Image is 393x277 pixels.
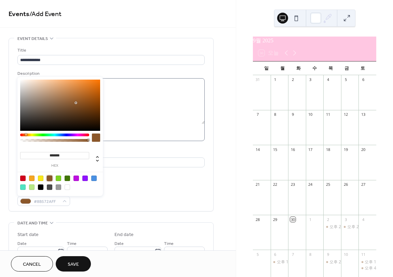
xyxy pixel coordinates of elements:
[258,61,274,75] div: 일
[277,259,334,265] div: 오후 1~4, [PERSON_NAME]*규
[56,184,61,190] div: #9B9B9B
[339,61,355,75] div: 금
[343,77,348,82] div: 5
[65,176,70,181] div: #417505
[343,252,348,257] div: 10
[308,217,313,222] div: 1
[17,35,48,42] span: Event details
[253,37,376,45] div: 9월 2025
[56,176,61,181] div: #7ED321
[361,217,366,222] div: 4
[34,198,59,205] span: #8B572AFF
[11,256,53,272] button: Cancel
[273,182,278,187] div: 22
[273,77,278,82] div: 1
[271,259,288,265] div: 오후 1~4, 김*규
[329,224,387,230] div: 오후 2~4, [PERSON_NAME]*우
[255,182,260,187] div: 21
[361,77,366,82] div: 6
[325,252,330,257] div: 9
[20,164,89,168] label: hex
[23,261,41,268] span: Cancel
[17,47,203,54] div: Title
[255,147,260,152] div: 14
[308,252,313,257] div: 8
[56,256,91,272] button: Save
[290,147,295,152] div: 16
[82,176,88,181] div: #9013FE
[325,217,330,222] div: 2
[361,252,366,257] div: 11
[343,147,348,152] div: 19
[73,176,79,181] div: #BD10E0
[17,240,27,247] span: Date
[17,70,203,77] div: Description
[308,182,313,187] div: 24
[290,112,295,117] div: 9
[273,112,278,117] div: 8
[17,220,48,227] span: Date and time
[17,149,203,156] div: Location
[325,147,330,152] div: 18
[290,61,307,75] div: 화
[290,252,295,257] div: 7
[325,77,330,82] div: 4
[29,176,35,181] div: #F5A623
[255,112,260,117] div: 7
[20,176,26,181] div: #D0021B
[290,217,295,222] div: 30
[38,184,43,190] div: #000000
[114,231,134,238] div: End date
[9,8,29,21] a: Events
[343,112,348,117] div: 12
[274,61,290,75] div: 월
[361,112,366,117] div: 13
[308,77,313,82] div: 3
[273,217,278,222] div: 29
[164,240,174,247] span: Time
[347,224,376,230] div: 오후 2~8, 장*현
[343,182,348,187] div: 26
[273,252,278,257] div: 6
[65,184,70,190] div: #FFFFFF
[255,217,260,222] div: 28
[67,240,77,247] span: Time
[20,184,26,190] div: #50E3C2
[341,224,359,230] div: 오후 2~8, 장*현
[361,182,366,187] div: 27
[323,259,341,265] div: 오후 2~4, 전*정
[308,147,313,152] div: 17
[358,259,376,265] div: 오후 1~4, 김*연
[343,217,348,222] div: 3
[47,176,52,181] div: #8B572A
[68,261,79,268] span: Save
[361,147,366,152] div: 20
[290,182,295,187] div: 23
[323,224,341,230] div: 오후 2~4, 박*우
[308,112,313,117] div: 10
[255,252,260,257] div: 5
[325,112,330,117] div: 11
[307,61,323,75] div: 수
[17,231,39,238] div: Start date
[91,176,97,181] div: #4A90E2
[255,77,260,82] div: 31
[290,77,295,82] div: 2
[355,61,371,75] div: 토
[38,176,43,181] div: #F8E71C
[114,240,124,247] span: Date
[323,61,339,75] div: 목
[29,184,35,190] div: #B8E986
[29,8,62,21] span: / Add Event
[329,259,358,265] div: 오후 2~4, 전*정
[273,147,278,152] div: 15
[325,182,330,187] div: 25
[47,184,52,190] div: #4A4A4A
[358,265,376,271] div: 오후 4~6, 손*원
